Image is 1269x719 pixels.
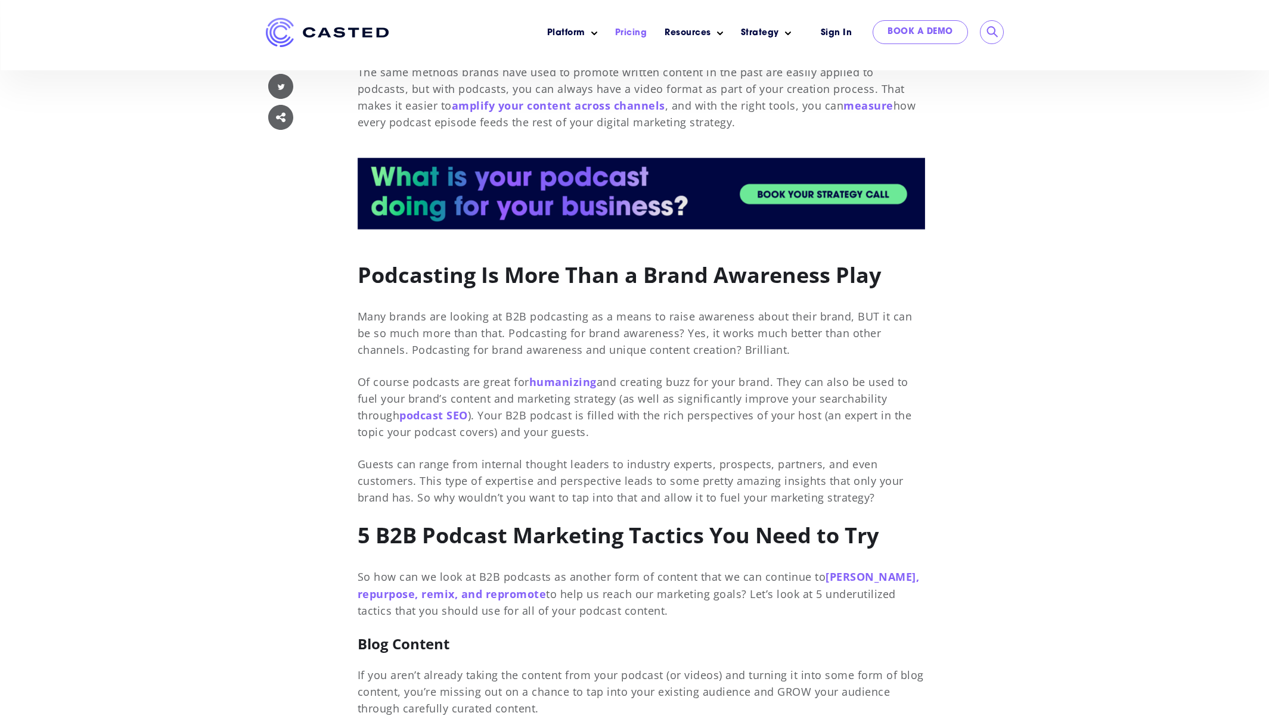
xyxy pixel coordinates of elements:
[358,634,449,653] strong: Blog Content
[358,308,925,358] p: Many brands are looking at B2B podcasting as a means to raise awareness about their brand, BUT it...
[358,456,925,506] p: Guests can range from internal thought leaders to industry experts, prospects, partners, and even...
[806,20,867,46] a: Sign In
[358,373,925,440] p: Of course podcasts are great for and creating buzz for your brand. They can also be used to fuel ...
[266,18,389,47] img: Casted_Logo_Horizontal_FullColor_PUR_BLUE
[268,74,293,99] img: Twitter
[358,667,925,717] p: If you aren’t already taking the content from your podcast (or videos) and turning it into some f...
[615,27,647,39] a: Pricing
[358,158,925,229] img: New call-to-action
[268,105,293,130] img: Share
[407,18,800,48] nav: Main menu
[665,27,711,39] a: Resources
[741,27,779,39] a: Strategy
[986,26,998,38] input: Submit
[358,568,925,618] p: So how can we look at B2B podcasts as another form of content that we can continue to to help us ...
[547,27,585,39] a: Platform
[399,408,468,422] a: podcast SEO
[358,64,925,130] p: The same methods brands have used to promote written content in the past are easily applied to po...
[452,98,665,113] a: amplify your content across channels
[358,569,920,600] a: [PERSON_NAME], repurpose, remix, and repromote
[529,375,597,389] a: humanizing
[358,260,881,290] strong: Podcasting Is More Than a Brand Awareness Play
[843,98,893,113] a: measure
[358,521,879,550] strong: 5 B2B Podcast Marketing Tactics You Need to Try
[873,20,968,44] a: Book a Demo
